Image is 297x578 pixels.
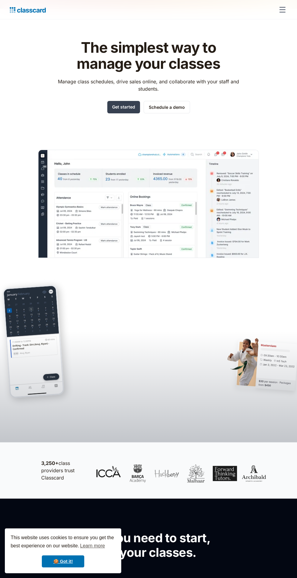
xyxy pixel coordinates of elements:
div: cookieconsent [5,528,121,573]
a: Explore all features [38,561,256,578]
strong: 3,250+ [41,460,58,466]
a: Schedule a demo [144,101,190,113]
p: class providers trust Classcard [41,459,90,481]
h2: All the tools you need to start, run, and grow your classes. [38,531,231,560]
div: menu [275,2,287,17]
p: Manage class schedules, drive sales online, and collaborate with your staff and students. [52,78,245,92]
a: home [10,5,46,14]
span: This website uses cookies to ensure you get the best experience on our website. [11,534,115,550]
a: learn more about cookies [79,541,106,550]
h1: The simplest way to manage your classes [52,40,245,72]
a: dismiss cookie message [42,555,84,567]
a: Get started [107,101,140,113]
